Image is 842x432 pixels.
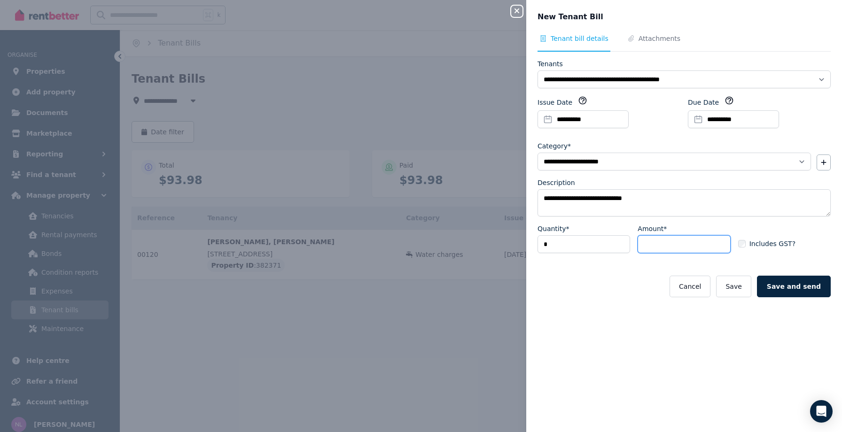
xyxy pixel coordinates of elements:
[749,239,795,248] span: Includes GST?
[551,34,608,43] span: Tenant bill details
[538,141,571,151] label: Category*
[757,276,831,297] button: Save and send
[538,178,575,187] label: Description
[688,98,719,107] label: Due Date
[538,224,569,233] label: Quantity*
[538,34,831,52] nav: Tabs
[810,400,833,423] div: Open Intercom Messenger
[670,276,710,297] button: Cancel
[738,240,746,247] input: Includes GST?
[638,224,667,233] label: Amount*
[639,34,680,43] span: Attachments
[538,59,563,69] label: Tenants
[538,11,603,23] span: New Tenant Bill
[538,98,572,107] label: Issue Date
[716,276,751,297] button: Save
